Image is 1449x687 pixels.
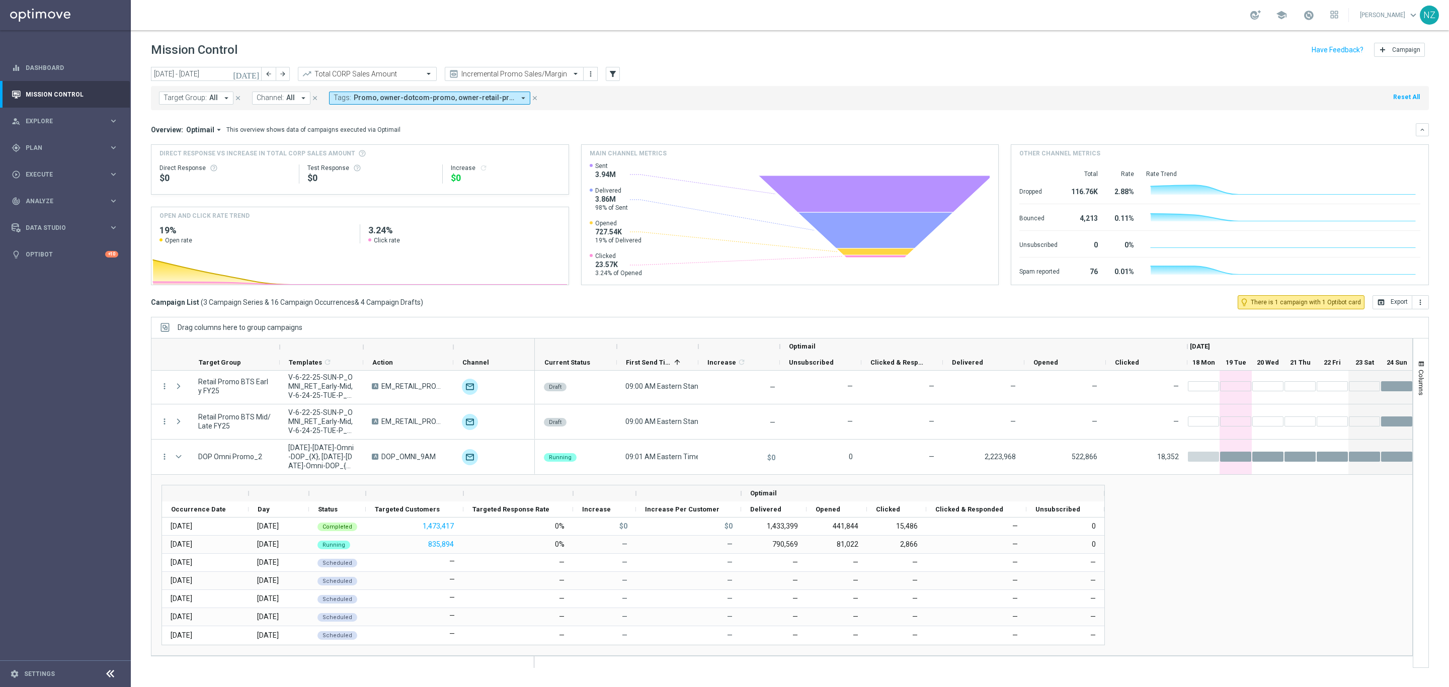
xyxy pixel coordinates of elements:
i: lightbulb_outline [1240,298,1249,307]
span: V-6-22-25-SUN-P_OMNI_RET_Early-Mid, V-6-24-25-TUE-P_OMNI_RET_Early-Mid, V-6-28-25-FRI-P_OMNI_RET_... [288,373,355,400]
button: more_vert [586,68,596,80]
span: 21 Thu [1290,359,1311,366]
div: Row Groups [178,323,302,331]
span: Occurrence Date [171,505,226,513]
span: 24 Sun [1387,359,1407,366]
div: — [926,590,1026,608]
span: Execute [26,171,109,178]
a: [PERSON_NAME]keyboard_arrow_down [1359,8,1420,23]
div: Optimail [462,379,478,395]
span: — [1010,382,1016,390]
span: 0 [849,453,853,461]
i: filter_alt [608,69,617,78]
span: — [1092,417,1097,425]
button: 1,473,417 [422,520,455,533]
span: Unsubscribed [789,359,834,366]
div: 790,569 [741,536,807,553]
span: Targeted Customers [375,505,440,513]
span: — [929,417,934,425]
div: 76 [1072,263,1098,279]
button: arrow_forward [276,67,290,81]
span: 3 Campaign Series & 16 Campaign Occurrences [203,298,355,307]
div: — [1026,554,1104,571]
span: Opened [595,219,641,227]
div: +10 [105,251,118,257]
span: Day [258,505,270,513]
div: — [807,554,867,571]
i: keyboard_arrow_right [109,169,118,179]
span: Analyze [26,198,109,204]
div: — [926,626,1026,644]
span: Delivered [952,359,983,366]
button: Target Group: All arrow_drop_down [159,92,233,105]
div: — [926,536,1026,553]
span: Draft [549,384,561,390]
div: — [926,518,1026,535]
span: ( [201,298,203,307]
div: This overview shows data of campaigns executed via Optimail [226,125,400,134]
span: Increase Per Customer [645,505,719,513]
i: equalizer [12,63,21,72]
span: Retail Promo BTS Mid/Late FY25 [198,412,271,431]
div: 0 [1026,536,1104,553]
div: Plan [12,143,109,152]
div: Spam reported [1019,263,1060,279]
span: Clicked [1115,359,1139,366]
span: [DATE] [1190,342,1210,350]
i: more_vert [160,382,169,391]
button: more_vert [160,417,169,426]
i: keyboard_arrow_right [109,143,118,152]
h4: Other channel metrics [1019,149,1100,158]
button: person_search Explore keyboard_arrow_right [11,117,119,125]
div: — [867,590,926,608]
div: 18 Aug 2025 [171,522,192,531]
button: Data Studio keyboard_arrow_right [11,224,119,232]
p: $0 [725,522,733,531]
button: play_circle_outline Execute keyboard_arrow_right [11,170,119,179]
span: 522,866 [1072,453,1097,461]
div: Dropped [1019,183,1060,199]
span: Clicked & Responded [935,505,1003,513]
i: keyboard_arrow_right [109,116,118,126]
div: $0 [159,172,291,184]
span: — [929,382,934,390]
div: Optimail [462,414,478,430]
div: — [807,608,867,626]
div: Total [1072,170,1098,178]
div: 0.01% [1110,263,1134,279]
div: — [1026,626,1104,644]
span: school [1276,10,1287,21]
span: Open rate [165,236,192,244]
span: Clicked [595,252,642,260]
div: Optibot [12,241,118,268]
span: V-6-22-25-SUN-P_OMNI_RET_Early-Mid, V-6-24-25-TUE-P_OMNI_RET_Early-Mid, V-6-28-25-FRI-P_OMNI_RET_... [288,408,355,435]
span: A [372,418,378,424]
button: more_vert [1412,295,1429,309]
span: Clicked & Responded [870,359,926,366]
span: 23 Sat [1355,359,1374,366]
span: EM_RETAIL_PROMO [381,382,445,391]
div: Bounced [1019,209,1060,225]
i: refresh [738,358,746,366]
i: refresh [324,358,332,366]
span: Optimail [186,125,214,134]
div: 0 [1072,236,1098,252]
span: 09:00 AM Eastern Standard Time [625,417,731,425]
i: refresh [479,164,488,172]
i: arrow_drop_down [222,94,231,103]
button: [DATE] [231,67,262,82]
span: Explore [26,118,109,124]
div: Press SPACE to select this row. [535,369,1413,404]
span: Channel [462,359,489,366]
div: Rate Trend [1146,170,1420,178]
colored-tag: Running [544,452,577,462]
a: Dashboard [26,54,118,81]
button: Channel: All arrow_drop_down [252,92,310,105]
button: more_vert [160,452,169,461]
span: EM_RETAIL_PROMO [381,417,445,426]
i: person_search [12,117,21,126]
div: Dashboard [12,54,118,81]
